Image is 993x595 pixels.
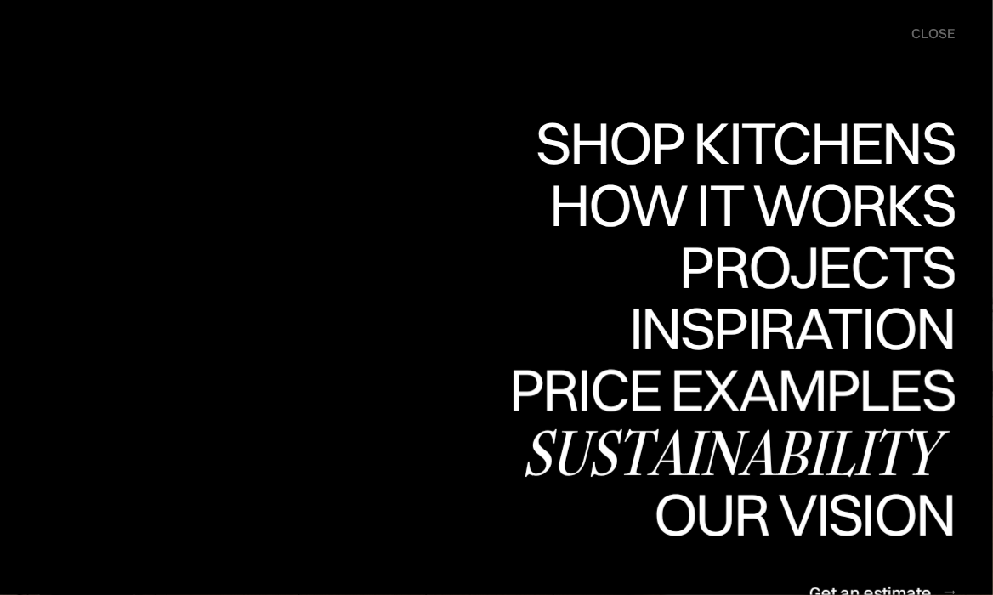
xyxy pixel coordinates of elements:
[527,173,955,232] div: Shop Kitchens
[911,25,955,43] div: close
[679,237,955,299] a: ProjectsProjects
[527,113,955,173] div: Shop Kitchens
[509,419,955,479] div: Price examples
[545,175,955,235] div: How it works
[522,422,955,482] div: Sustainability
[639,484,955,544] div: Our vision
[894,17,955,51] div: menu
[545,235,955,294] div: How it works
[679,237,955,297] div: Projects
[605,298,955,358] div: Inspiration
[605,298,955,360] a: InspirationInspiration
[509,360,955,419] div: Price examples
[545,175,955,237] a: How it worksHow it works
[605,358,955,417] div: Inspiration
[509,360,955,422] a: Price examplesPrice examples
[639,484,955,547] a: Our visionOur vision
[527,113,955,175] a: Shop KitchensShop Kitchens
[679,297,955,356] div: Projects
[522,422,955,484] a: SustainabilitySustainability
